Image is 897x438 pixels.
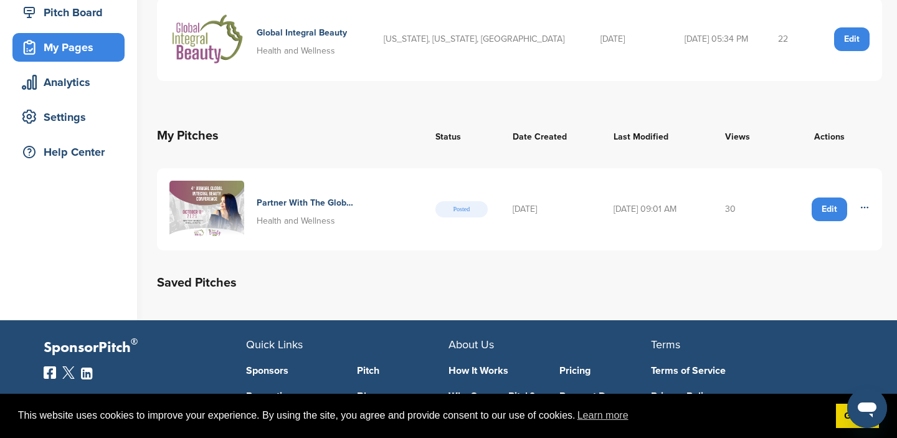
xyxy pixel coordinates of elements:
h4: Partner With The Global Leaders In Aesthetics [257,196,353,210]
a: Screenshot 2025 08 16 at 9.01.50 am Partner With The Global Leaders In Aesthetics Health and Well... [169,181,411,239]
a: dismiss cookie message [836,404,879,429]
span: Health and Wellness [257,45,335,56]
a: Why SponsorPitch? [448,391,541,401]
span: This website uses cookies to improve your experience. By using the site, you agree and provide co... [18,406,826,425]
img: Facebook [44,366,56,379]
a: Privacy Policy [651,391,835,401]
td: [DATE] [500,168,601,251]
span: Quick Links [246,338,303,351]
a: Sponsors [246,366,338,376]
th: Actions [776,113,882,158]
h4: Global Integral Beauty [257,26,347,40]
div: Pitch Board [19,1,125,24]
a: Pitch [357,366,449,376]
a: Settings [12,103,125,131]
img: Screenshot 2025 08 16 at 9.01.50 am [169,181,244,239]
a: Edit [834,27,870,51]
td: [DATE] 09:01 AM [601,168,713,251]
a: My Pages [12,33,125,62]
div: Settings [19,106,125,128]
a: Pricing [559,366,652,376]
span: ® [131,334,138,350]
a: Logo global integral beauty Global Integral Beauty Health and Wellness [169,11,359,69]
a: Edit [812,198,847,221]
th: My Pitches [157,113,423,158]
iframe: Button to launch messaging window [847,388,887,428]
div: Analytics [19,71,125,93]
div: My Pages [19,36,125,59]
span: Health and Wellness [257,216,335,226]
a: Request Demo [559,391,652,401]
a: Blog [357,391,449,401]
a: How It Works [448,366,541,376]
a: Help Center [12,138,125,166]
h2: Saved Pitches [157,273,882,293]
span: Terms [651,338,680,351]
a: Terms of Service [651,366,835,376]
a: Analytics [12,68,125,97]
span: Posted [435,201,487,217]
p: SponsorPitch [44,339,246,357]
td: 30 [713,168,776,251]
img: Logo global integral beauty [169,11,244,69]
img: Twitter [62,366,75,379]
th: Views [713,113,776,158]
a: learn more about cookies [576,406,630,425]
span: About Us [448,338,494,351]
th: Last Modified [601,113,713,158]
th: Date Created [500,113,601,158]
th: Status [423,113,500,158]
a: Properties [246,391,338,401]
div: Help Center [19,141,125,163]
